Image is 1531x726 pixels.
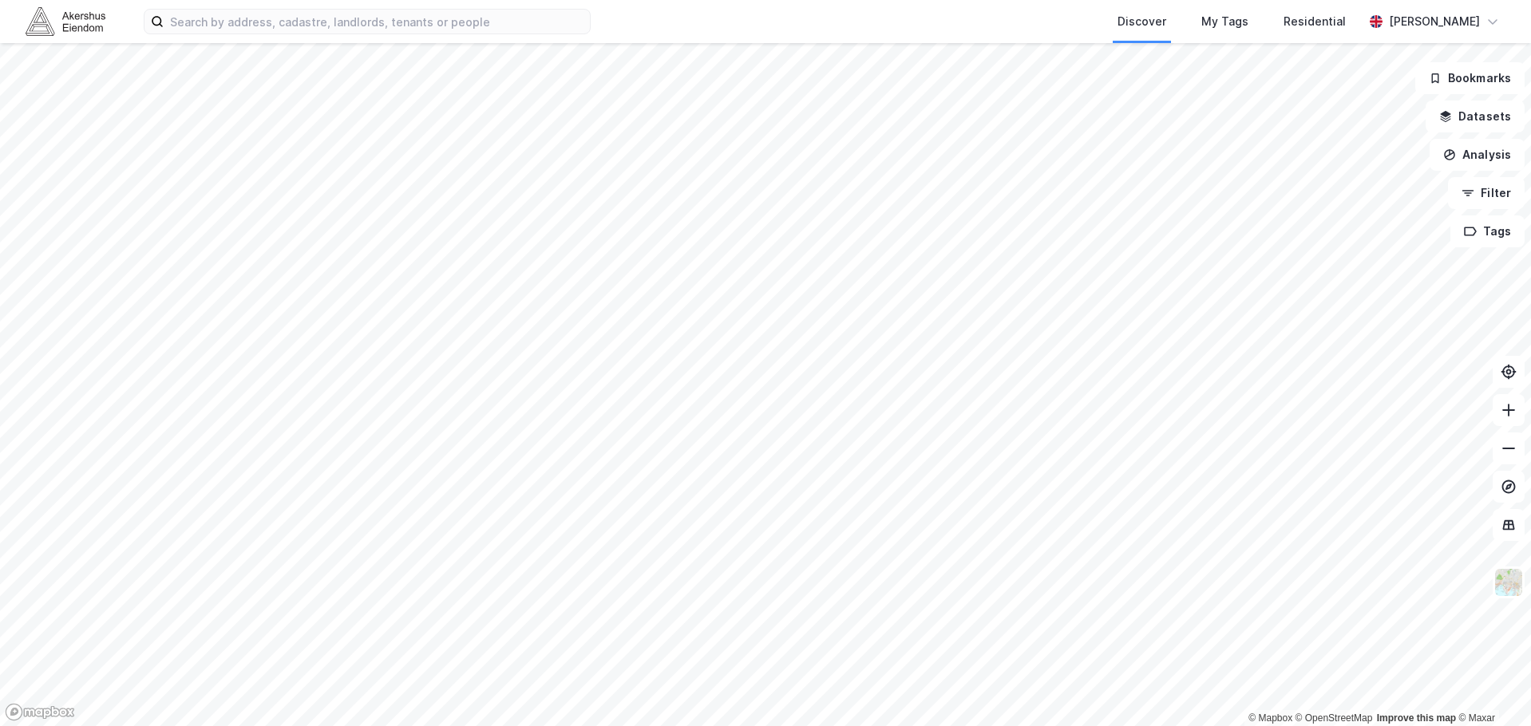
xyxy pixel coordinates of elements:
button: Datasets [1426,101,1525,132]
img: Z [1493,567,1524,598]
button: Bookmarks [1415,62,1525,94]
div: Residential [1284,12,1346,31]
div: [PERSON_NAME] [1389,12,1480,31]
a: Mapbox homepage [5,703,75,721]
button: Tags [1450,215,1525,247]
a: Mapbox [1248,712,1292,724]
div: Discover [1118,12,1166,31]
button: Filter [1448,177,1525,209]
iframe: Chat Widget [1451,649,1531,726]
a: OpenStreetMap [1296,712,1373,724]
img: akershus-eiendom-logo.9091f326c980b4bce74ccdd9f866810c.svg [26,7,105,35]
div: My Tags [1201,12,1248,31]
a: Improve this map [1377,712,1456,724]
input: Search by address, cadastre, landlords, tenants or people [164,10,590,34]
button: Analysis [1430,139,1525,171]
